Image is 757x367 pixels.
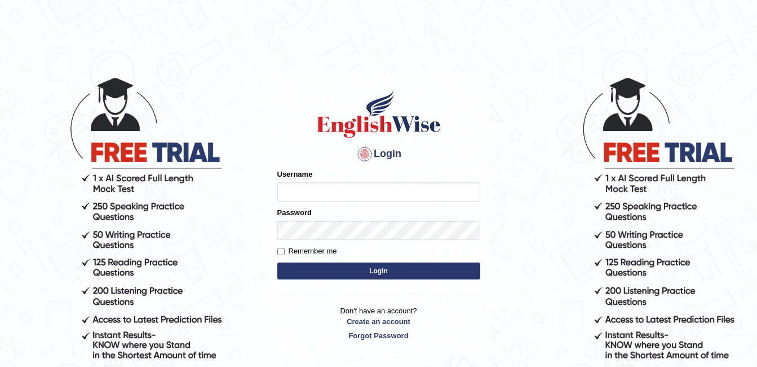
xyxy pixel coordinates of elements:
h4: Login [277,145,480,163]
p: Don't have an account? [277,305,480,340]
button: Login [277,263,480,279]
a: Create an account [277,316,480,327]
label: Remember me [277,246,337,257]
label: Password [277,207,312,218]
input: Remember me [277,248,285,255]
a: Forgot Password [277,330,480,341]
img: Logo of English Wise sign in for intelligent practice with AI [315,89,443,139]
label: Username [277,169,313,180]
